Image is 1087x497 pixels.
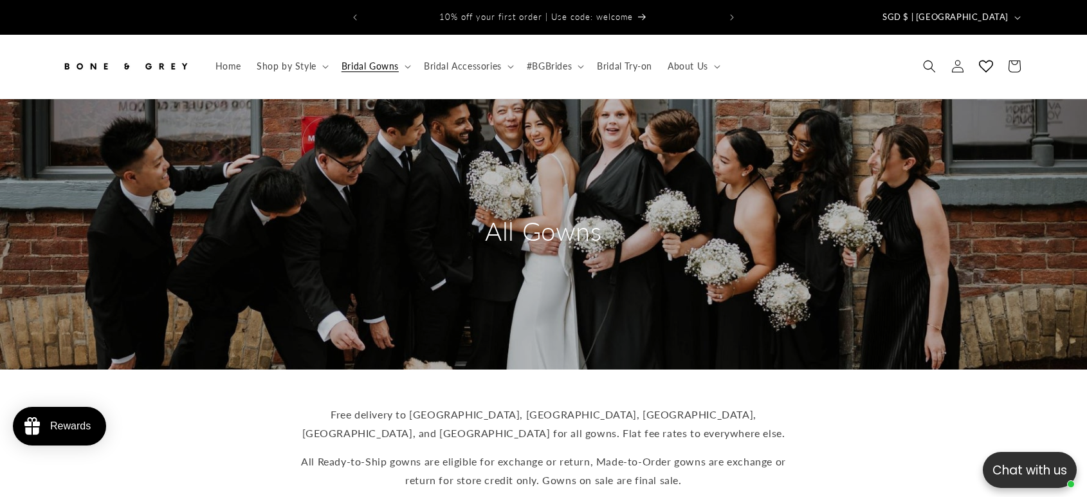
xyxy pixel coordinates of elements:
button: Open chatbox [983,452,1077,488]
summary: Search [915,52,944,80]
a: Bone and Grey Bridal [57,48,195,86]
span: About Us [668,61,708,72]
button: Previous announcement [341,5,369,30]
span: Home [215,61,241,72]
summary: #BGBrides [519,53,589,80]
p: All Ready-to-Ship gowns are eligible for exchange or return, Made-to-Order gowns are exchange or ... [293,453,794,490]
button: SGD $ | [GEOGRAPHIC_DATA] [875,5,1026,30]
p: Free delivery to [GEOGRAPHIC_DATA], [GEOGRAPHIC_DATA], [GEOGRAPHIC_DATA], [GEOGRAPHIC_DATA], and ... [293,406,794,443]
summary: Bridal Accessories [416,53,519,80]
span: 10% off your first order | Use code: welcome [439,12,633,22]
span: #BGBrides [527,61,572,72]
span: SGD $ | [GEOGRAPHIC_DATA] [882,11,1009,24]
span: Bridal Gowns [342,61,399,72]
a: Bridal Try-on [589,53,660,80]
span: Bridal Accessories [424,61,502,72]
span: Shop by Style [257,61,316,72]
summary: Bridal Gowns [334,53,416,80]
span: Bridal Try-on [597,61,652,72]
h2: All Gowns [421,214,666,248]
img: Bone and Grey Bridal [61,52,190,80]
button: Next announcement [718,5,746,30]
summary: About Us [660,53,726,80]
div: Rewards [50,420,91,432]
p: Chat with us [983,461,1077,480]
a: Home [208,53,249,80]
summary: Shop by Style [249,53,334,80]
